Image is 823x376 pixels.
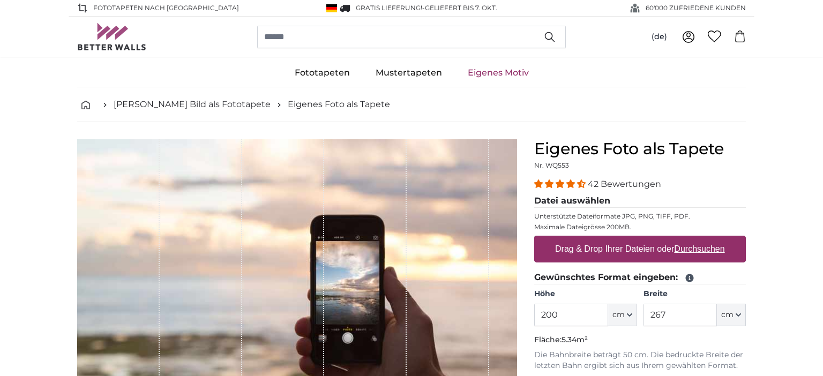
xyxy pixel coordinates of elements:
[717,304,746,326] button: cm
[534,179,588,189] span: 4.38 stars
[114,98,271,111] a: [PERSON_NAME] Bild als Fototapete
[646,3,746,13] span: 60'000 ZUFRIEDENE KUNDEN
[534,289,637,299] label: Höhe
[534,212,746,221] p: Unterstützte Dateiformate JPG, PNG, TIFF, PDF.
[455,59,542,87] a: Eigenes Motiv
[608,304,637,326] button: cm
[356,4,422,12] span: GRATIS Lieferung!
[534,350,746,371] p: Die Bahnbreite beträgt 50 cm. Die bedruckte Breite der letzten Bahn ergibt sich aus Ihrem gewählt...
[562,335,588,344] span: 5.34m²
[326,4,337,12] img: Deutschland
[644,289,746,299] label: Breite
[422,4,497,12] span: -
[77,23,147,50] img: Betterwalls
[643,27,676,47] button: (de)
[534,335,746,345] p: Fläche:
[534,139,746,159] h1: Eigenes Foto als Tapete
[534,271,746,284] legend: Gewünschtes Format eingeben:
[721,310,734,320] span: cm
[534,223,746,231] p: Maximale Dateigrösse 200MB.
[612,310,625,320] span: cm
[534,194,746,208] legend: Datei auswählen
[551,238,729,260] label: Drag & Drop Ihrer Dateien oder
[425,4,497,12] span: Geliefert bis 7. Okt.
[588,179,661,189] span: 42 Bewertungen
[675,244,725,253] u: Durchsuchen
[93,3,239,13] span: Fototapeten nach [GEOGRAPHIC_DATA]
[534,161,569,169] span: Nr. WQ553
[363,59,455,87] a: Mustertapeten
[288,98,390,111] a: Eigenes Foto als Tapete
[77,87,746,122] nav: breadcrumbs
[282,59,363,87] a: Fototapeten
